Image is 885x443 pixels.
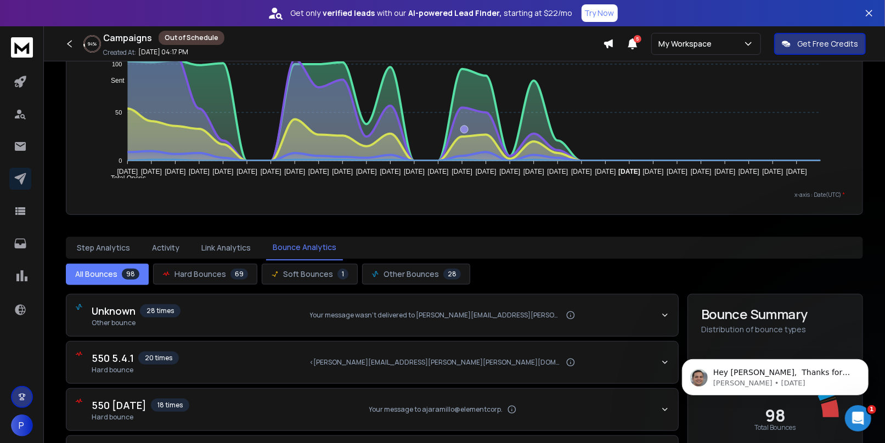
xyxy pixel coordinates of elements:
[308,168,329,175] tspan: [DATE]
[140,304,181,317] span: 28 times
[174,269,226,280] span: Hard Bounces
[103,174,146,182] span: Total Opens
[122,269,139,280] span: 98
[701,324,849,335] p: Distribution of bounce types
[786,168,807,175] tspan: [DATE]
[715,168,736,175] tspan: [DATE]
[634,35,641,43] span: 5
[797,38,858,49] p: Get Free Credits
[195,236,257,260] button: Link Analytics
[323,8,375,19] strong: verified leads
[755,423,796,432] text: Total Bounces
[119,157,122,164] tspan: 0
[691,168,712,175] tspan: [DATE]
[571,168,592,175] tspan: [DATE]
[84,191,845,199] p: x-axis : Date(UTC)
[666,336,885,413] iframe: Intercom notifications message
[11,414,33,436] button: P
[92,413,189,422] span: Hard bounce
[189,168,210,175] tspan: [DATE]
[230,269,248,280] span: 69
[582,4,618,22] button: Try Now
[845,405,871,431] iframe: Intercom live chat
[92,303,136,319] span: Unknown
[145,236,186,260] button: Activity
[701,308,849,321] h3: Bounce Summary
[774,33,866,55] button: Get Free Credits
[213,168,234,175] tspan: [DATE]
[384,269,439,280] span: Other Bounces
[500,168,521,175] tspan: [DATE]
[236,168,257,175] tspan: [DATE]
[310,358,562,367] span: <[PERSON_NAME][EMAIL_ADDRESS][PERSON_NAME][PERSON_NAME][DOMAIN_NAME]>... User unknown <<< 503 5.5...
[409,8,502,19] strong: AI-powered Lead Finder,
[765,404,786,427] text: 98
[285,168,306,175] tspan: [DATE]
[159,31,224,45] div: Out of Schedule
[165,168,186,175] tspan: [DATE]
[291,8,573,19] p: Get only with our starting at $22/mo
[404,168,425,175] tspan: [DATE]
[112,61,122,67] tspan: 100
[141,168,162,175] tspan: [DATE]
[443,269,461,280] span: 28
[92,397,146,413] span: 550 [DATE]
[103,48,136,57] p: Created At:
[11,37,33,58] img: logo
[667,168,688,175] tspan: [DATE]
[261,168,281,175] tspan: [DATE]
[867,405,876,414] span: 1
[115,109,122,116] tspan: 50
[739,168,759,175] tspan: [DATE]
[70,236,137,260] button: Step Analytics
[66,389,678,430] button: 550 [DATE]18 timesHard bounceYour message to ajaramillo@elementcorp.
[88,41,97,47] p: 94 %
[428,168,449,175] tspan: [DATE]
[92,366,179,374] span: Hard bounce
[585,8,615,19] p: Try Now
[618,168,640,175] tspan: [DATE]
[310,311,562,320] span: Your message wasn't delivered to [PERSON_NAME][EMAIL_ADDRESS][PERSON_NAME][DOMAIN_NAME] because t...
[658,38,716,49] p: My Workspace
[548,168,568,175] tspan: [DATE]
[92,319,181,327] span: Other bounce
[369,405,503,414] span: Your message to ajaramillo@elementcorp.
[117,168,138,175] tspan: [DATE]
[66,342,678,383] button: 550 5.4.120 timesHard bounce<[PERSON_NAME][EMAIL_ADDRESS][PERSON_NAME][PERSON_NAME][DOMAIN_NAME]>...
[380,168,401,175] tspan: [DATE]
[92,350,134,366] span: 550 5.4.1
[283,269,333,280] span: Soft Bounces
[138,351,179,365] span: 20 times
[763,168,783,175] tspan: [DATE]
[103,77,125,84] span: Sent
[356,168,377,175] tspan: [DATE]
[476,168,497,175] tspan: [DATE]
[337,269,348,280] span: 1
[452,168,473,175] tspan: [DATE]
[103,31,152,44] h1: Campaigns
[595,168,616,175] tspan: [DATE]
[75,269,117,280] span: All Bounces
[66,294,678,336] button: Unknown28 timesOther bounceYour message wasn't delivered to [PERSON_NAME][EMAIL_ADDRESS][PERSON_N...
[523,168,544,175] tspan: [DATE]
[138,48,188,56] p: [DATE] 04:17 PM
[643,168,664,175] tspan: [DATE]
[151,399,189,412] span: 18 times
[332,168,353,175] tspan: [DATE]
[266,235,343,260] button: Bounce Analytics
